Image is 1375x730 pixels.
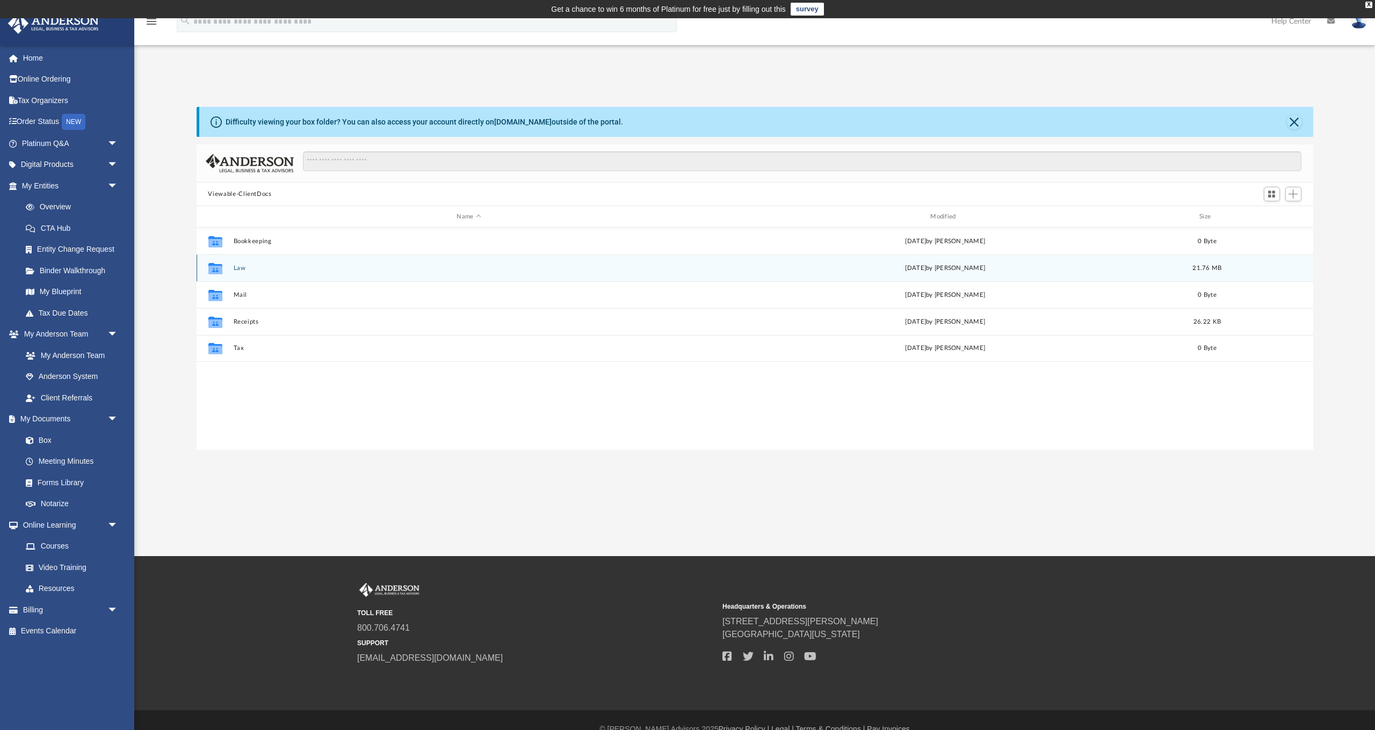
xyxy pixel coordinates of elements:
[233,345,705,352] button: Tax
[233,291,705,298] button: Mail
[107,514,129,536] span: arrow_drop_down
[1285,187,1301,202] button: Add
[722,630,860,639] a: [GEOGRAPHIC_DATA][US_STATE]
[62,114,85,130] div: NEW
[357,623,410,632] a: 800.706.4741
[1193,319,1220,325] span: 26.22 KB
[15,302,134,324] a: Tax Due Dates
[15,345,124,366] a: My Anderson Team
[208,189,271,199] button: Viewable-ClientDocs
[15,557,124,578] a: Video Training
[8,620,134,642] a: Events Calendar
[8,90,134,111] a: Tax Organizers
[551,3,786,16] div: Get a chance to win 6 months of Platinum for free just by filling out this
[15,196,134,218] a: Overview
[15,387,129,408] a: Client Referrals
[8,111,134,133] a: Order StatusNEW
[1351,13,1367,29] img: User Pic
[8,69,134,90] a: Online Ordering
[107,154,129,176] span: arrow_drop_down
[722,602,1080,611] small: Headquarters & Operations
[357,608,715,618] small: TOLL FREE
[107,599,129,621] span: arrow_drop_down
[710,264,1181,273] div: [DATE] by [PERSON_NAME]
[233,318,705,325] button: Receipts
[233,238,705,245] button: Bookkeeping
[233,265,705,272] button: Law
[357,653,503,662] a: [EMAIL_ADDRESS][DOMAIN_NAME]
[8,324,129,345] a: My Anderson Teamarrow_drop_down
[8,408,129,430] a: My Documentsarrow_drop_down
[145,15,158,28] i: menu
[1287,114,1302,129] button: Close
[197,228,1313,450] div: grid
[15,429,124,451] a: Box
[1192,265,1221,271] span: 21.76 MB
[107,408,129,430] span: arrow_drop_down
[233,212,704,222] div: Name
[8,133,134,154] a: Platinum Q&Aarrow_drop_down
[1198,238,1217,244] span: 0 Byte
[226,116,623,128] div: Difficulty viewing your box folder? You can also access your account directly on outside of the p...
[1198,345,1217,351] span: 0 Byte
[710,290,1181,300] div: [DATE] by [PERSON_NAME]
[15,239,134,260] a: Entity Change Request
[145,20,158,28] a: menu
[107,175,129,197] span: arrow_drop_down
[15,451,129,472] a: Meeting Minutes
[15,472,124,493] a: Forms Library
[15,578,129,600] a: Resources
[722,617,878,626] a: [STREET_ADDRESS][PERSON_NAME]
[8,599,134,620] a: Billingarrow_drop_down
[8,175,134,196] a: My Entitiesarrow_drop_down
[8,47,134,69] a: Home
[5,13,102,34] img: Anderson Advisors Platinum Portal
[15,366,129,388] a: Anderson System
[303,151,1301,172] input: Search files and folders
[1365,2,1372,8] div: close
[494,118,552,126] a: [DOMAIN_NAME]
[710,344,1181,353] div: [DATE] by [PERSON_NAME]
[1185,212,1228,222] div: Size
[357,638,715,648] small: SUPPORT
[357,583,422,597] img: Anderson Advisors Platinum Portal
[8,154,134,176] a: Digital Productsarrow_drop_down
[710,317,1181,327] div: [DATE] by [PERSON_NAME]
[107,324,129,346] span: arrow_drop_down
[107,133,129,155] span: arrow_drop_down
[1198,292,1217,298] span: 0 Byte
[15,260,134,281] a: Binder Walkthrough
[15,536,129,557] a: Courses
[709,212,1181,222] div: Modified
[15,281,129,303] a: My Blueprint
[15,217,134,239] a: CTA Hub
[791,3,824,16] a: survey
[1233,212,1308,222] div: id
[710,237,1181,246] div: [DATE] by [PERSON_NAME]
[201,212,228,222] div: id
[8,514,129,536] a: Online Learningarrow_drop_down
[179,14,191,26] i: search
[15,493,129,515] a: Notarize
[1264,187,1280,202] button: Switch to Grid View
